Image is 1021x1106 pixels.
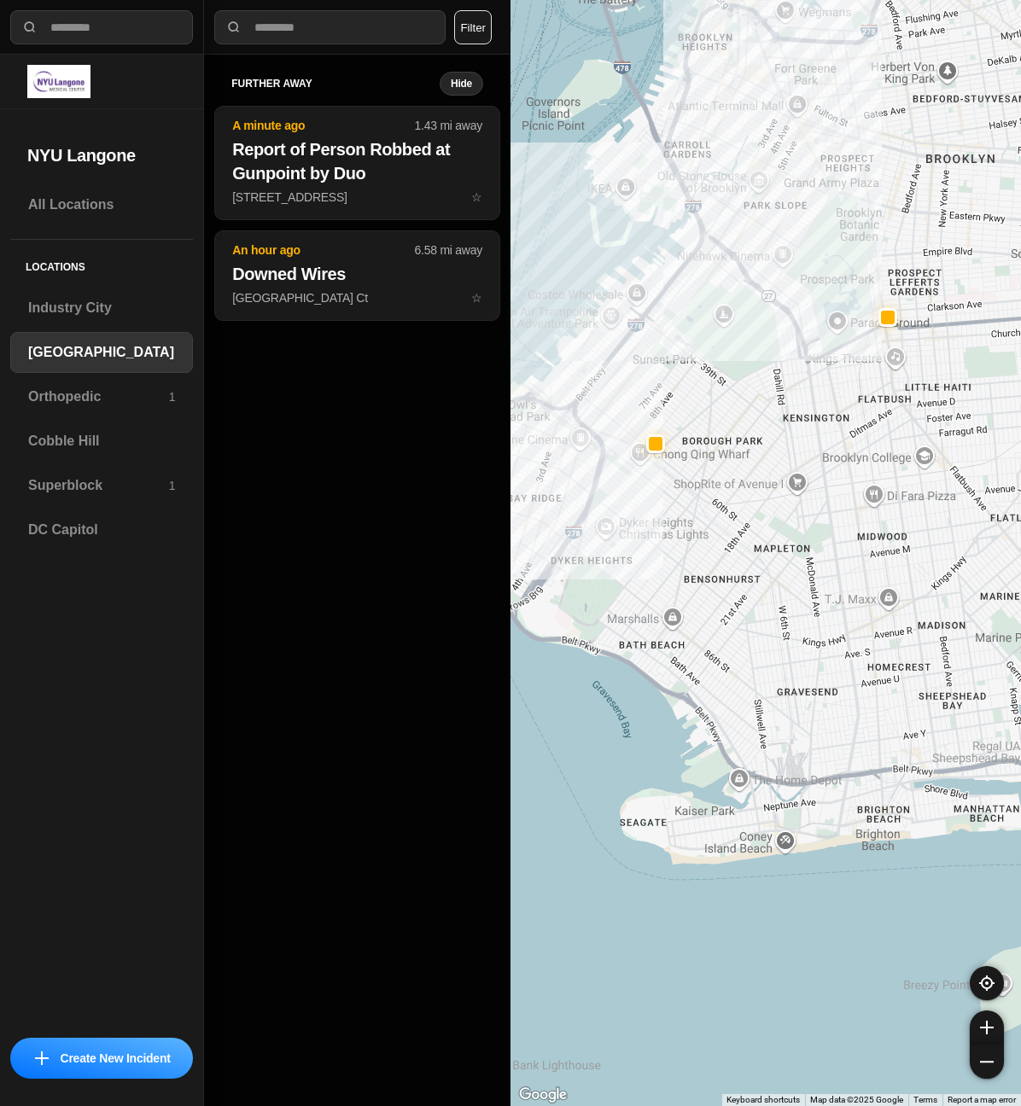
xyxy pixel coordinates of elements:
button: zoom-out [970,1045,1004,1079]
p: 1 [169,477,176,494]
p: 6.58 mi away [415,242,482,259]
p: An hour ago [232,242,414,259]
h3: Industry City [28,298,175,318]
img: search [21,19,38,36]
a: Industry City [10,288,193,329]
span: star [471,291,482,305]
h2: NYU Langone [27,143,176,167]
p: [GEOGRAPHIC_DATA] Ct [232,289,482,306]
img: icon [35,1051,49,1065]
img: zoom-in [980,1021,994,1034]
img: logo [27,65,90,98]
a: Cobble Hill [10,421,193,462]
button: Keyboard shortcuts [726,1094,800,1106]
p: 1 [169,388,176,405]
p: 1.43 mi away [415,117,482,134]
p: Create New Incident [61,1050,171,1067]
span: star [471,190,482,204]
h3: Superblock [28,475,169,496]
h5: further away [231,77,440,90]
h3: Cobble Hill [28,431,175,451]
span: Map data ©2025 Google [810,1095,903,1104]
h5: Locations [10,240,193,288]
a: Report a map error [948,1095,1016,1104]
a: Open this area in Google Maps (opens a new window) [515,1084,571,1106]
img: recenter [979,975,995,991]
h3: DC Capitol [28,520,175,540]
button: iconCreate New Incident [10,1038,193,1079]
button: An hour ago6.58 mi awayDowned Wires[GEOGRAPHIC_DATA] Ctstar [214,230,500,321]
p: [STREET_ADDRESS] [232,189,482,206]
img: zoom-out [980,1055,994,1068]
h3: Orthopedic [28,387,169,407]
h2: Report of Person Robbed at Gunpoint by Duo [232,137,482,185]
button: zoom-in [970,1010,1004,1045]
h2: Downed Wires [232,262,482,286]
h3: All Locations [28,195,175,215]
h3: [GEOGRAPHIC_DATA] [28,342,175,363]
a: DC Capitol [10,509,193,550]
img: search [225,19,242,36]
a: Terms (opens in new tab) [913,1095,937,1104]
small: Hide [451,77,472,90]
button: recenter [970,966,1004,1000]
a: Orthopedic1 [10,376,193,417]
a: All Locations [10,184,193,225]
button: Hide [440,72,483,96]
button: A minute ago1.43 mi awayReport of Person Robbed at Gunpoint by Duo[STREET_ADDRESS]star [214,106,500,220]
a: [GEOGRAPHIC_DATA] [10,332,193,373]
a: A minute ago1.43 mi awayReport of Person Robbed at Gunpoint by Duo[STREET_ADDRESS]star [214,189,500,204]
a: An hour ago6.58 mi awayDowned Wires[GEOGRAPHIC_DATA] Ctstar [214,290,500,305]
button: Filter [454,10,492,44]
p: A minute ago [232,117,414,134]
img: Google [515,1084,571,1106]
a: Superblock1 [10,465,193,506]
